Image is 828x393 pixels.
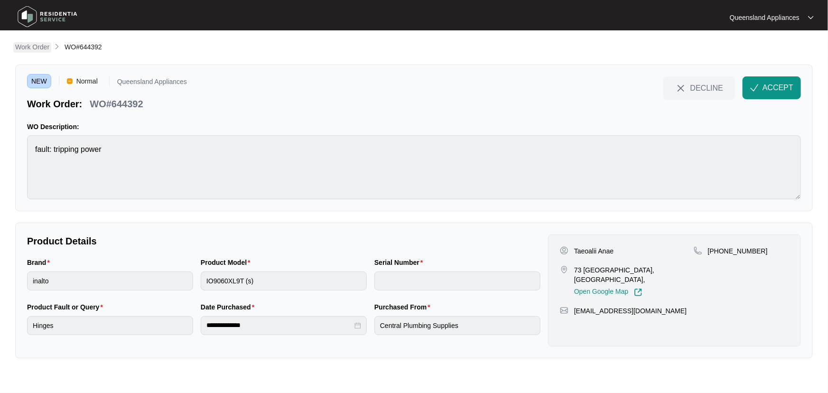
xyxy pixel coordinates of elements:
img: map-pin [560,265,568,274]
p: WO#644392 [90,97,143,111]
img: user-pin [560,246,568,255]
input: Product Fault or Query [27,316,193,335]
p: [PHONE_NUMBER] [708,246,768,256]
span: ACCEPT [763,82,793,94]
input: Purchased From [374,316,540,335]
p: Work Order: [27,97,82,111]
span: Normal [73,74,102,88]
input: Serial Number [374,271,540,290]
span: NEW [27,74,51,88]
a: Open Google Map [574,288,642,297]
p: Queensland Appliances [117,78,187,88]
img: map-pin [560,306,568,315]
label: Serial Number [374,258,427,267]
p: 73 [GEOGRAPHIC_DATA], [GEOGRAPHIC_DATA], [574,265,694,284]
label: Product Model [201,258,254,267]
textarea: fault: tripping power [27,135,801,199]
span: DECLINE [690,83,723,93]
img: chevron-right [53,43,61,50]
img: Link-External [634,288,642,297]
img: Vercel Logo [67,78,73,84]
p: Work Order [15,42,49,52]
input: Product Model [201,271,367,290]
label: Date Purchased [201,302,258,312]
input: Date Purchased [206,320,353,330]
label: Product Fault or Query [27,302,107,312]
img: close-Icon [675,83,687,94]
p: Taeoalii Anae [574,246,614,256]
img: residentia service logo [14,2,81,31]
p: Product Details [27,234,540,248]
a: Work Order [13,42,51,53]
p: [EMAIL_ADDRESS][DOMAIN_NAME] [574,306,687,316]
span: WO#644392 [65,43,102,51]
label: Purchased From [374,302,434,312]
input: Brand [27,271,193,290]
img: check-Icon [750,84,759,92]
img: dropdown arrow [808,15,814,20]
label: Brand [27,258,54,267]
p: WO Description: [27,122,801,131]
button: check-IconACCEPT [743,76,801,99]
button: close-IconDECLINE [663,76,735,99]
img: map-pin [694,246,702,255]
p: Queensland Appliances [730,13,800,22]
